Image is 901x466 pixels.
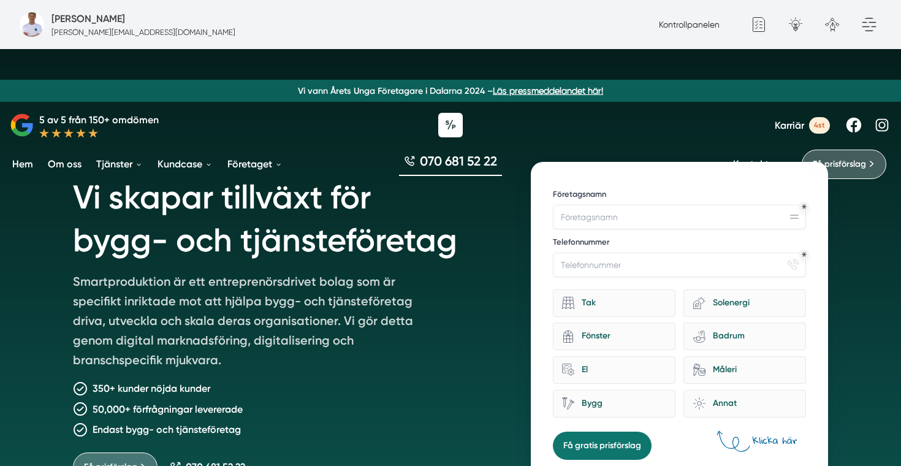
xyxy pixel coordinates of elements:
a: Företaget [225,148,285,180]
span: 4st [809,117,830,134]
a: Tjänster [94,148,145,180]
p: Endast bygg- och tjänsteföretag [93,422,241,437]
input: Telefonnummer [553,253,806,277]
a: Kontrollpanelen [659,20,720,29]
p: 350+ kunder nöjda kunder [93,381,210,396]
h1: Vi skapar tillväxt för bygg- och tjänsteföretag [73,162,501,272]
span: Få prisförslag [813,158,866,171]
a: Om oss [45,148,84,180]
p: Smartproduktion är ett entreprenörsdrivet bolag som är specifikt inriktade mot att hjälpa bygg- o... [73,272,426,375]
label: Företagsnamn [553,189,806,202]
p: [PERSON_NAME][EMAIL_ADDRESS][DOMAIN_NAME] [51,26,235,38]
a: Kontakta oss [733,158,792,170]
a: Få prisförslag [802,150,886,179]
input: Företagsnamn [553,205,806,229]
h5: Administratör [51,11,125,26]
a: Kundcase [155,148,215,180]
img: foretagsbild-pa-smartproduktion-en-webbyraer-i-dalarnas-lan.png [20,12,44,37]
label: Telefonnummer [553,237,806,250]
div: Obligatoriskt [802,252,807,257]
span: Karriär [775,120,804,131]
a: Hem [10,148,36,180]
p: 5 av 5 från 150+ omdömen [39,112,159,128]
p: 50,000+ förfrågningar levererade [93,402,243,417]
a: Läs pressmeddelandet här! [493,86,603,96]
span: 070 681 52 22 [420,152,497,170]
a: Karriär 4st [775,117,830,134]
p: Vi vann Årets Unga Företagare i Dalarna 2024 – [5,85,896,97]
a: 070 681 52 22 [399,152,502,176]
div: Obligatoriskt [802,204,807,209]
button: Få gratis prisförslag [553,432,652,460]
